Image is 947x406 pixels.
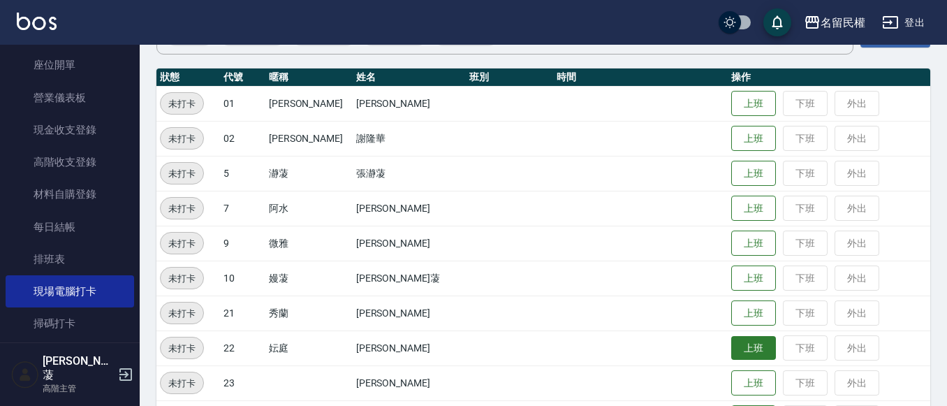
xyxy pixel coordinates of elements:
span: 未打卡 [161,236,203,251]
th: 代號 [220,68,265,87]
td: 阿水 [265,191,353,226]
td: 5 [220,156,265,191]
a: 材料自購登錄 [6,178,134,210]
button: 上班 [731,196,776,222]
button: 上班 [731,161,776,187]
td: [PERSON_NAME] [353,296,467,331]
button: 上班 [731,231,776,256]
a: 現金收支登錄 [6,114,134,146]
th: 狀態 [156,68,220,87]
span: 未打卡 [161,376,203,391]
h5: [PERSON_NAME]蓤 [43,354,114,382]
a: 現場電腦打卡 [6,275,134,307]
button: 上班 [731,300,776,326]
th: 暱稱 [265,68,353,87]
td: 秀蘭 [265,296,353,331]
img: Person [11,361,39,389]
td: [PERSON_NAME]蓤 [353,261,467,296]
span: 未打卡 [161,271,203,286]
th: 班別 [466,68,553,87]
td: 21 [220,296,265,331]
span: 未打卡 [161,131,203,146]
span: 未打卡 [161,341,203,356]
th: 時間 [553,68,728,87]
td: [PERSON_NAME] [353,226,467,261]
a: 掃碼打卡 [6,307,134,340]
span: 未打卡 [161,166,203,181]
td: 10 [220,261,265,296]
span: 未打卡 [161,201,203,216]
div: 名留民權 [821,14,865,31]
button: save [763,8,791,36]
td: [PERSON_NAME] [353,331,467,365]
a: 營業儀表板 [6,82,134,114]
a: 每日結帳 [6,211,134,243]
td: 02 [220,121,265,156]
span: 未打卡 [161,306,203,321]
td: 23 [220,365,265,400]
button: 上班 [731,91,776,117]
td: [PERSON_NAME] [265,121,353,156]
td: 微雅 [265,226,353,261]
td: [PERSON_NAME] [265,86,353,121]
td: 妘庭 [265,331,353,365]
button: 上班 [731,370,776,396]
td: 謝隆華 [353,121,467,156]
td: [PERSON_NAME] [353,365,467,400]
a: 排班表 [6,243,134,275]
button: 名留民權 [798,8,871,37]
td: [PERSON_NAME] [353,86,467,121]
td: 01 [220,86,265,121]
td: [PERSON_NAME] [353,191,467,226]
a: 高階收支登錄 [6,146,134,178]
button: 上班 [731,336,776,361]
button: 上班 [731,266,776,291]
th: 操作 [728,68,930,87]
button: 登出 [876,10,930,36]
td: 張瀞蓤 [353,156,467,191]
td: 9 [220,226,265,261]
td: 7 [220,191,265,226]
p: 高階主管 [43,382,114,395]
td: 嫚蓤 [265,261,353,296]
img: Logo [17,13,57,30]
th: 姓名 [353,68,467,87]
td: 瀞蓤 [265,156,353,191]
span: 未打卡 [161,96,203,111]
a: 座位開單 [6,49,134,81]
td: 22 [220,331,265,365]
button: 上班 [731,126,776,152]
